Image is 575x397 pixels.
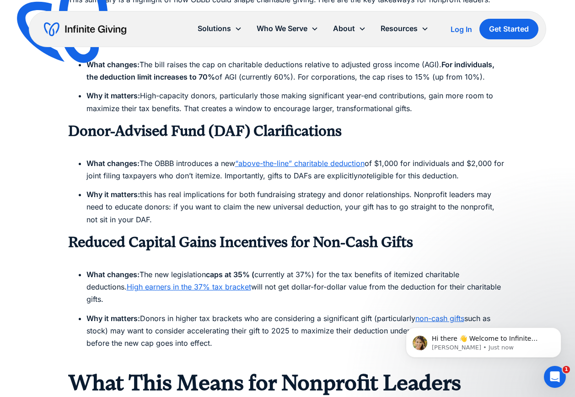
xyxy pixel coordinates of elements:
a: home [44,22,126,37]
strong: Donor-Advised Fund (DAF) Clarifications [68,123,342,139]
strong: Why it matters: [86,314,140,323]
div: Resources [381,22,418,35]
p: ‍ [68,252,507,264]
div: About [326,19,373,38]
div: Who We Serve [249,19,326,38]
iframe: Intercom notifications message [392,308,575,372]
div: Log In [451,26,472,33]
a: “above-the-line” charitable deduction [235,159,365,168]
strong: caps at 35% ( [206,270,254,279]
p: ‍ [68,140,507,153]
li: Donors in higher tax brackets who are considering a significant gift (particularly such as stock)... [86,312,507,362]
a: High earners in the 37% tax bracket [127,282,251,291]
div: Solutions [198,22,231,35]
a: Log In [451,24,472,35]
div: Resources [373,19,436,38]
strong: What This Means for Nonprofit Leaders [68,370,461,396]
strong: Why it matters: [86,91,140,100]
a: Get Started [479,19,538,39]
strong: What changes: [86,159,140,168]
div: Solutions [190,19,249,38]
li: The new legislation currently at 37%) for the tax benefits of itemized charitable deductions. wil... [86,268,507,306]
em: not [358,171,369,180]
strong: What changes: [86,270,140,279]
div: Who We Serve [257,22,307,35]
span: 1 [563,366,570,373]
strong: Reduced Capital Gains Incentives for Non-Cash Gifts [68,234,413,251]
li: The OBBB introduces a new of $1,000 for individuals and $2,000 for joint filing taxpayers who don... [86,157,507,182]
li: High-capacity donors, particularly those making significant year-end contributions, gain more roo... [86,90,507,114]
li: this has real implications for both fundraising strategy and donor relationships. Nonprofit leade... [86,188,507,226]
div: About [333,22,355,35]
iframe: Intercom live chat [544,366,566,388]
li: The bill raises the cap on charitable deductions relative to adjusted gross income (AGI). of AGI ... [86,59,507,83]
p: ‍ [68,42,507,54]
strong: Why it matters: [86,190,140,199]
